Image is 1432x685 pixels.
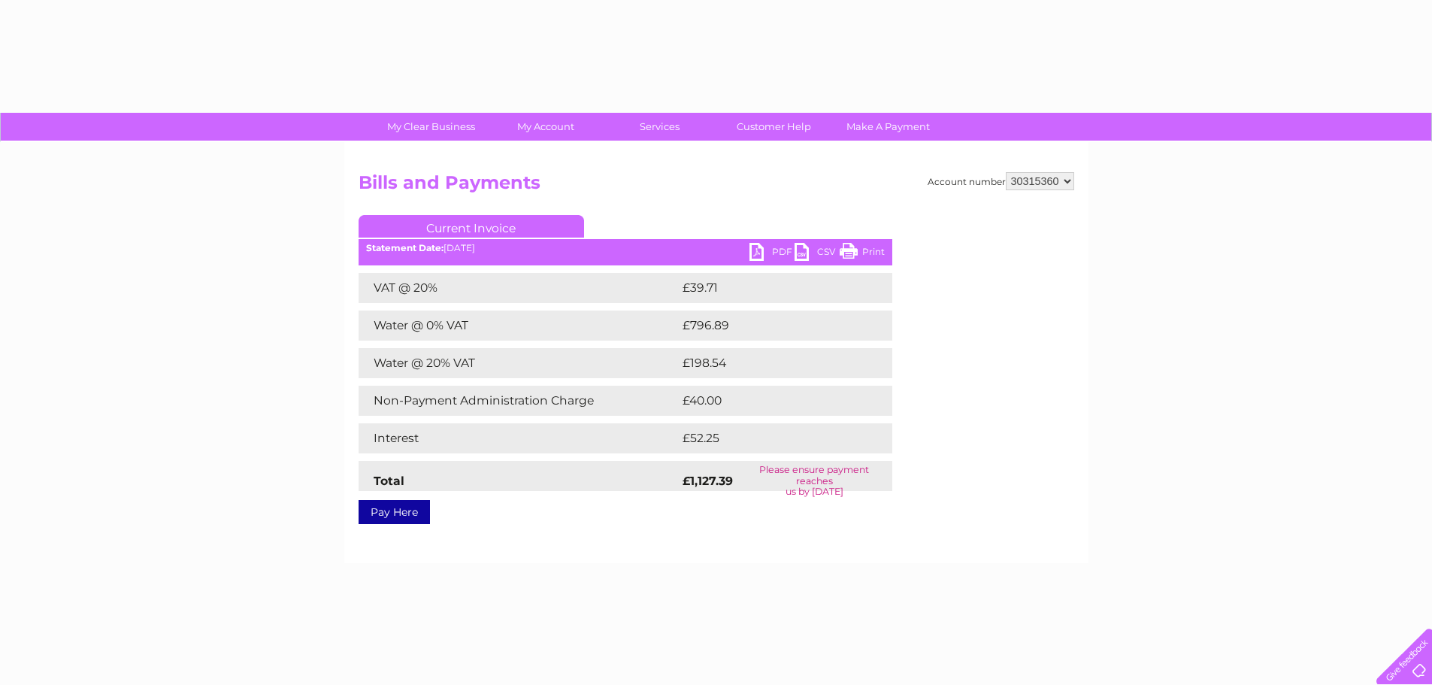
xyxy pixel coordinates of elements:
[359,273,679,303] td: VAT @ 20%
[374,474,404,488] strong: Total
[928,172,1074,190] div: Account number
[737,461,892,501] td: Please ensure payment reaches us by [DATE]
[598,113,722,141] a: Services
[826,113,950,141] a: Make A Payment
[359,215,584,238] a: Current Invoice
[359,500,430,524] a: Pay Here
[712,113,836,141] a: Customer Help
[359,423,679,453] td: Interest
[795,243,840,265] a: CSV
[749,243,795,265] a: PDF
[840,243,885,265] a: Print
[359,386,679,416] td: Non-Payment Administration Charge
[679,273,861,303] td: £39.71
[359,311,679,341] td: Water @ 0% VAT
[679,311,866,341] td: £796.89
[679,423,861,453] td: £52.25
[683,474,733,488] strong: £1,127.39
[679,386,863,416] td: £40.00
[366,242,444,253] b: Statement Date:
[359,243,892,253] div: [DATE]
[483,113,607,141] a: My Account
[359,348,679,378] td: Water @ 20% VAT
[369,113,493,141] a: My Clear Business
[679,348,865,378] td: £198.54
[359,172,1074,201] h2: Bills and Payments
